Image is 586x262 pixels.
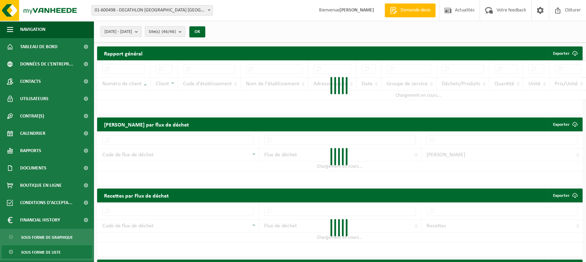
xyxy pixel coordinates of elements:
[145,26,185,37] button: Site(s)(46/46)
[21,246,61,259] span: Sous forme de liste
[104,27,132,37] span: [DATE] - [DATE]
[92,5,213,16] span: 01-600498 - DECATHLON BELGIUM NV/SA - EVERE
[20,107,44,125] span: Contrat(s)
[20,211,60,229] span: Financial History
[20,125,45,142] span: Calendrier
[399,7,432,14] span: Demande devis
[189,26,205,37] button: OK
[20,90,49,107] span: Utilisateurs
[2,245,92,259] a: Sous forme de liste
[548,189,582,202] a: Exporter
[548,46,582,60] button: Exporter
[97,117,196,131] h2: [PERSON_NAME] par flux de déchet
[97,46,149,60] h2: Rapport général
[20,142,41,159] span: Rapports
[548,117,582,131] a: Exporter
[20,159,46,177] span: Documents
[20,177,62,194] span: Boutique en ligne
[385,3,436,17] a: Demande devis
[162,29,176,34] count: (46/46)
[339,8,374,13] strong: [PERSON_NAME]
[20,21,45,38] span: Navigation
[20,38,58,55] span: Tableau de bord
[21,231,73,244] span: Sous forme de graphique
[92,6,213,15] span: 01-600498 - DECATHLON BELGIUM NV/SA - EVERE
[20,73,41,90] span: Contacts
[20,55,73,73] span: Données de l'entrepr...
[149,27,176,37] span: Site(s)
[97,189,176,202] h2: Recettes par Flux de déchet
[101,26,141,37] button: [DATE] - [DATE]
[20,194,72,211] span: Conditions d'accepta...
[2,230,92,244] a: Sous forme de graphique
